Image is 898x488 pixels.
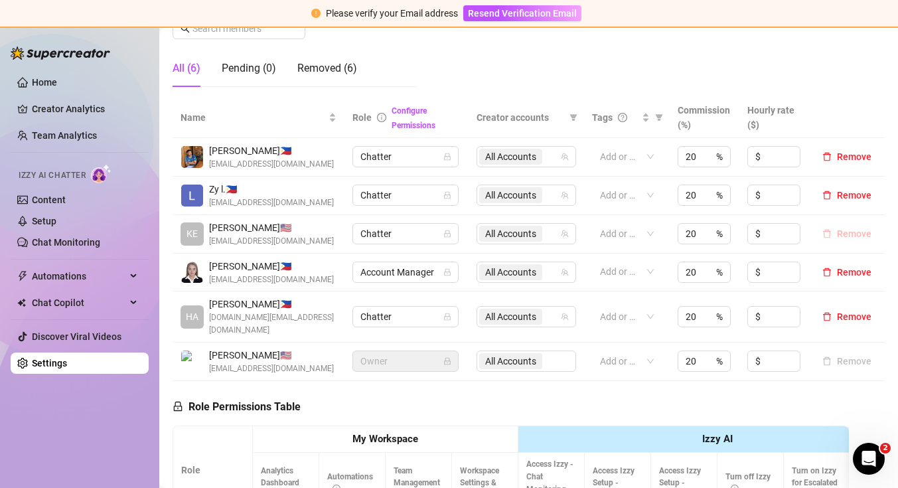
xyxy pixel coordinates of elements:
span: KE [187,226,198,241]
span: delete [822,191,832,200]
span: delete [822,152,832,161]
div: All (6) [173,60,200,76]
span: thunderbolt [17,271,28,282]
span: All Accounts [479,264,542,280]
button: Remove [817,226,877,242]
span: 2 [880,443,891,453]
span: filter [655,114,663,122]
img: Chester Tagayuna [181,146,203,168]
span: [EMAIL_ADDRESS][DOMAIN_NAME] [209,158,334,171]
span: All Accounts [479,226,542,242]
span: All Accounts [485,149,536,164]
img: Chat Copilot [17,298,26,307]
span: delete [822,312,832,321]
a: Configure Permissions [392,106,435,130]
span: delete [822,229,832,238]
span: Creator accounts [477,110,564,125]
h5: Role Permissions Table [173,399,301,415]
span: Remove [837,228,871,239]
span: filter [652,108,666,127]
span: All Accounts [479,187,542,203]
span: [PERSON_NAME] 🇵🇭 [209,297,337,311]
strong: Izzy AI [702,433,733,445]
div: Pending (0) [222,60,276,76]
span: team [561,230,569,238]
span: filter [569,114,577,122]
span: All Accounts [479,309,542,325]
img: frances moya [181,261,203,283]
button: Remove [817,187,877,203]
span: Remove [837,190,871,201]
span: [EMAIL_ADDRESS][DOMAIN_NAME] [209,235,334,248]
span: team [561,153,569,161]
span: All Accounts [485,265,536,280]
button: Remove [817,309,877,325]
span: All Accounts [485,226,536,241]
img: Alva K [181,351,203,372]
span: lock [443,191,451,199]
strong: My Workspace [352,433,418,445]
span: [PERSON_NAME] 🇺🇸 [209,220,334,235]
span: Chatter [360,185,451,205]
a: Creator Analytics [32,98,138,120]
span: info-circle [377,113,386,122]
img: AI Chatter [91,164,112,183]
span: [DOMAIN_NAME][EMAIL_ADDRESS][DOMAIN_NAME] [209,311,337,337]
span: question-circle [618,113,627,122]
span: lock [443,230,451,238]
span: Name [181,110,326,125]
span: Remove [837,267,871,278]
span: [PERSON_NAME] 🇺🇸 [209,348,334,363]
span: All Accounts [479,149,542,165]
span: [EMAIL_ADDRESS][DOMAIN_NAME] [209,274,334,286]
div: Removed (6) [297,60,357,76]
input: Search members [192,21,287,36]
span: search [181,24,190,33]
th: Name [173,98,344,138]
span: lock [443,357,451,365]
a: Setup [32,216,56,226]
span: lock [443,313,451,321]
span: Tags [592,110,613,125]
iframe: Intercom live chat [853,443,885,475]
span: team [561,191,569,199]
span: delete [822,268,832,277]
span: Owner [360,351,451,371]
span: Zy l. 🇵🇭 [209,182,334,197]
th: Commission (%) [670,98,739,138]
button: Remove [817,149,877,165]
span: Remove [837,311,871,322]
span: [EMAIL_ADDRESS][DOMAIN_NAME] [209,363,334,375]
span: [EMAIL_ADDRESS][DOMAIN_NAME] [209,197,334,209]
span: Chat Copilot [32,292,126,313]
th: Hourly rate ($) [739,98,809,138]
a: Content [32,195,66,205]
span: Chatter [360,224,451,244]
span: Remove [837,151,871,162]
span: [PERSON_NAME] 🇵🇭 [209,259,334,274]
button: Resend Verification Email [463,5,581,21]
img: Zy lei [181,185,203,206]
span: lock [443,268,451,276]
button: Remove [817,264,877,280]
span: Account Manager [360,262,451,282]
a: Chat Monitoring [32,237,100,248]
img: logo-BBDzfeDw.svg [11,46,110,60]
button: Remove [817,353,877,369]
span: filter [567,108,580,127]
span: Chatter [360,147,451,167]
span: Chatter [360,307,451,327]
span: HA [186,309,198,324]
span: Role [352,112,372,123]
a: Team Analytics [32,130,97,141]
span: exclamation-circle [311,9,321,18]
span: team [561,268,569,276]
span: All Accounts [485,309,536,324]
span: Resend Verification Email [468,8,577,19]
span: Automations [32,266,126,287]
span: lock [443,153,451,161]
div: Please verify your Email address [326,6,458,21]
span: Izzy AI Chatter [19,169,86,182]
a: Settings [32,358,67,368]
a: Home [32,77,57,88]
